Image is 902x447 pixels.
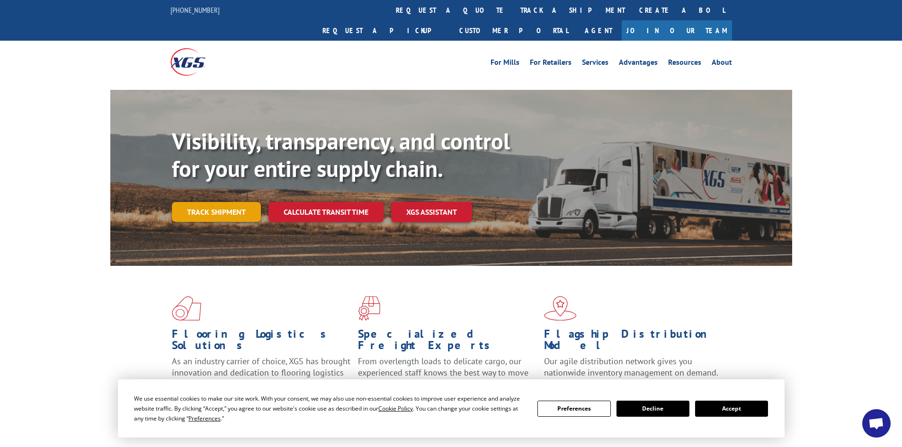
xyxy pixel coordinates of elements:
p: From overlength loads to delicate cargo, our experienced staff knows the best way to move your fr... [358,356,537,398]
span: Preferences [188,414,221,422]
a: Advantages [619,59,658,69]
a: For Mills [491,59,519,69]
button: Accept [695,401,768,417]
h1: Specialized Freight Experts [358,328,537,356]
a: Track shipment [172,202,261,222]
div: We use essential cookies to make our site work. With your consent, we may also use non-essential ... [134,394,526,423]
div: Open chat [862,409,891,438]
a: Resources [668,59,701,69]
img: xgs-icon-focused-on-flooring-red [358,296,380,321]
span: As an industry carrier of choice, XGS has brought innovation and dedication to flooring logistics... [172,356,350,389]
span: Our agile distribution network gives you nationwide inventory management on demand. [544,356,718,378]
img: xgs-icon-flagship-distribution-model-red [544,296,577,321]
a: For Retailers [530,59,572,69]
b: Visibility, transparency, and control for your entire supply chain. [172,126,510,183]
h1: Flooring Logistics Solutions [172,328,351,356]
a: Join Our Team [622,20,732,41]
a: Services [582,59,608,69]
a: [PHONE_NUMBER] [170,5,220,15]
a: Calculate transit time [268,202,384,222]
a: Request a pickup [315,20,452,41]
div: Cookie Consent Prompt [118,379,785,438]
a: Agent [575,20,622,41]
a: About [712,59,732,69]
button: Preferences [537,401,610,417]
a: XGS ASSISTANT [391,202,472,222]
button: Decline [616,401,689,417]
h1: Flagship Distribution Model [544,328,723,356]
img: xgs-icon-total-supply-chain-intelligence-red [172,296,201,321]
span: Cookie Policy [378,404,413,412]
a: Customer Portal [452,20,575,41]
